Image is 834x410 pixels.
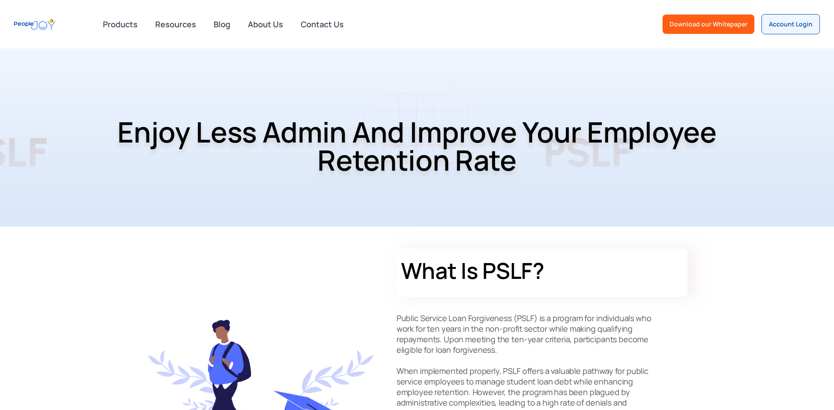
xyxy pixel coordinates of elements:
[92,95,743,197] h1: Enjoy Less Admin and Improve Your Employee Retention Rate
[208,15,236,34] a: Blog
[761,14,820,34] a: Account Login
[98,15,143,33] div: Products
[663,15,754,34] a: Download our Whitepaper
[769,20,812,29] div: Account Login
[243,15,288,34] a: About Us
[401,257,653,284] h2: What is PSLF?
[150,15,201,34] a: Resources
[295,15,349,34] a: Contact Us
[14,15,55,34] a: home
[670,20,747,29] div: Download our Whitepaper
